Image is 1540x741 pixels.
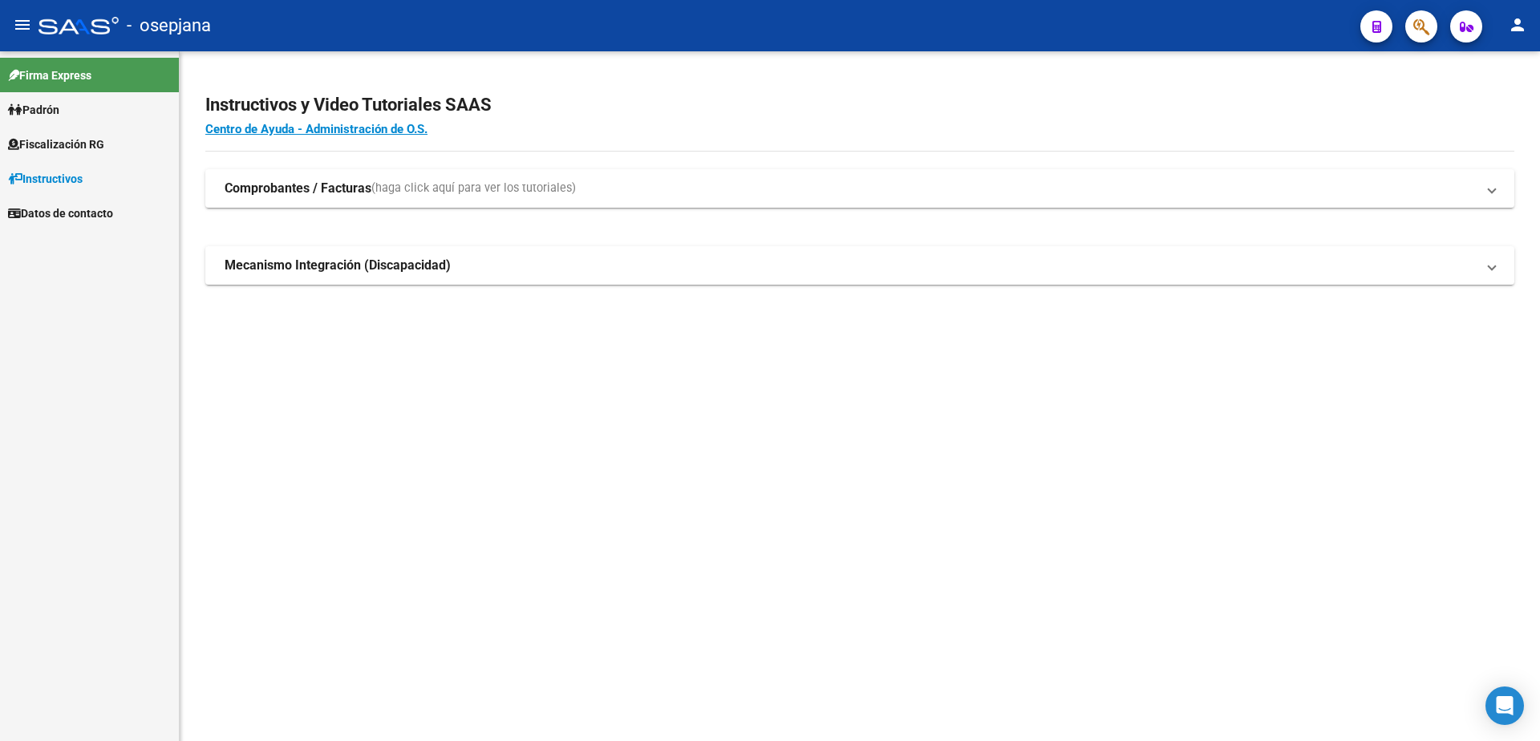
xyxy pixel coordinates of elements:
[1485,686,1524,725] div: Open Intercom Messenger
[205,90,1514,120] h2: Instructivos y Video Tutoriales SAAS
[8,101,59,119] span: Padrón
[205,122,428,136] a: Centro de Ayuda - Administración de O.S.
[225,257,451,274] strong: Mecanismo Integración (Discapacidad)
[8,67,91,84] span: Firma Express
[8,170,83,188] span: Instructivos
[1508,15,1527,34] mat-icon: person
[225,180,371,197] strong: Comprobantes / Facturas
[13,15,32,34] mat-icon: menu
[8,136,104,153] span: Fiscalización RG
[371,180,576,197] span: (haga click aquí para ver los tutoriales)
[205,169,1514,208] mat-expansion-panel-header: Comprobantes / Facturas(haga click aquí para ver los tutoriales)
[8,204,113,222] span: Datos de contacto
[127,8,211,43] span: - osepjana
[205,246,1514,285] mat-expansion-panel-header: Mecanismo Integración (Discapacidad)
